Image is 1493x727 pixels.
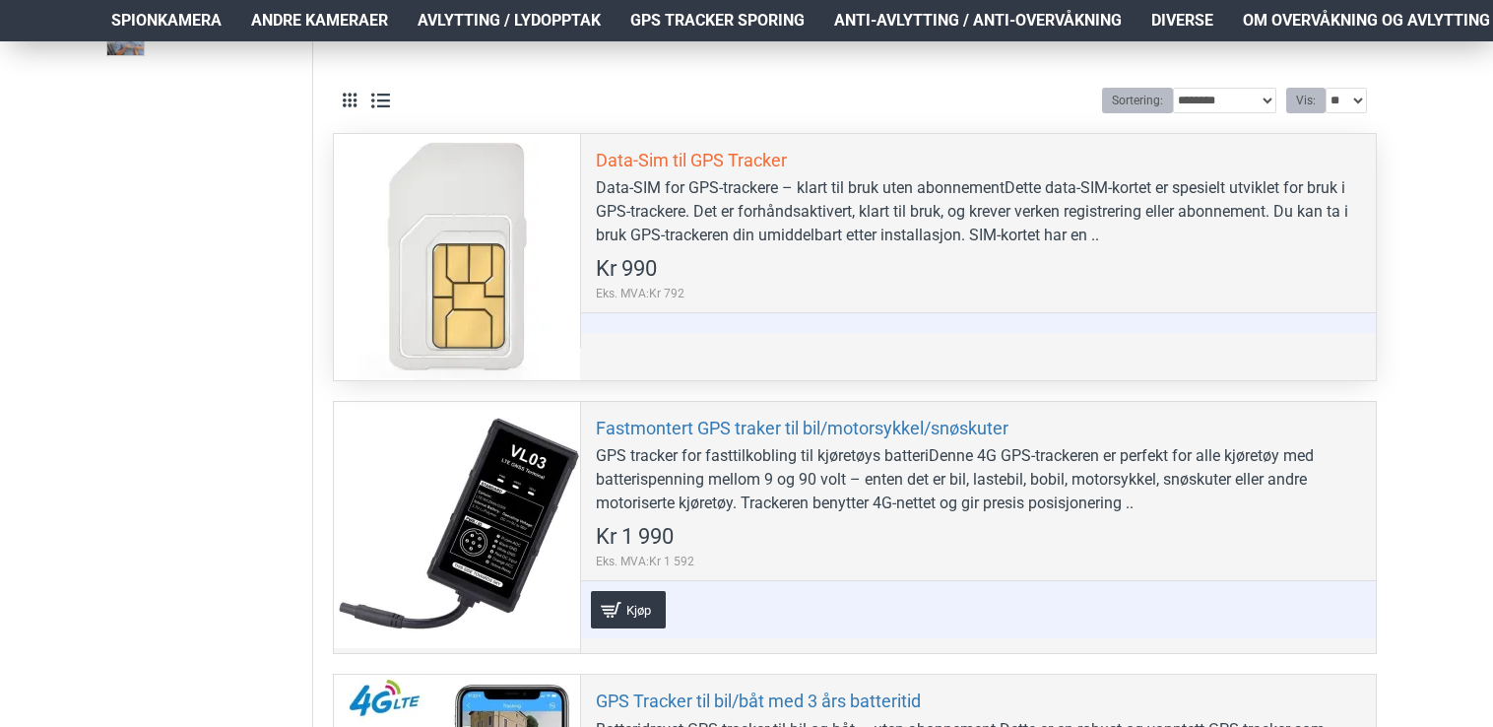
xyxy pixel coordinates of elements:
span: Andre kameraer [251,9,388,33]
span: Kjøp [621,604,656,617]
a: Fastmontert GPS traker til bil/motorsykkel/snøskuter Fastmontert GPS traker til bil/motorsykkel/s... [334,402,580,648]
span: Avlytting / Lydopptak [418,9,601,33]
label: Vis: [1286,88,1326,113]
a: Data-Sim til GPS Tracker [596,149,787,171]
span: Eks. MVA:Kr 1 592 [596,553,694,570]
span: Eks. MVA:Kr 792 [596,285,684,302]
div: Data-SIM for GPS-trackere – klart til bruk uten abonnementDette data-SIM-kortet er spesielt utvik... [596,176,1361,247]
span: Kr 990 [596,258,657,280]
span: Diverse [1151,9,1213,33]
a: Fastmontert GPS traker til bil/motorsykkel/snøskuter [596,417,1008,439]
a: Data-Sim til GPS Tracker [334,134,580,380]
span: Anti-avlytting / Anti-overvåkning [834,9,1122,33]
span: Kr 1 990 [596,526,674,548]
span: Om overvåkning og avlytting [1243,9,1490,33]
a: GPS Tracker til bil/båt med 3 års batteritid [596,690,921,712]
div: GPS tracker for fasttilkobling til kjøretøys batteriDenne 4G GPS-trackeren er perfekt for alle kj... [596,444,1361,515]
span: Spionkamera [111,9,222,33]
span: GPS Tracker Sporing [630,9,805,33]
label: Sortering: [1102,88,1173,113]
